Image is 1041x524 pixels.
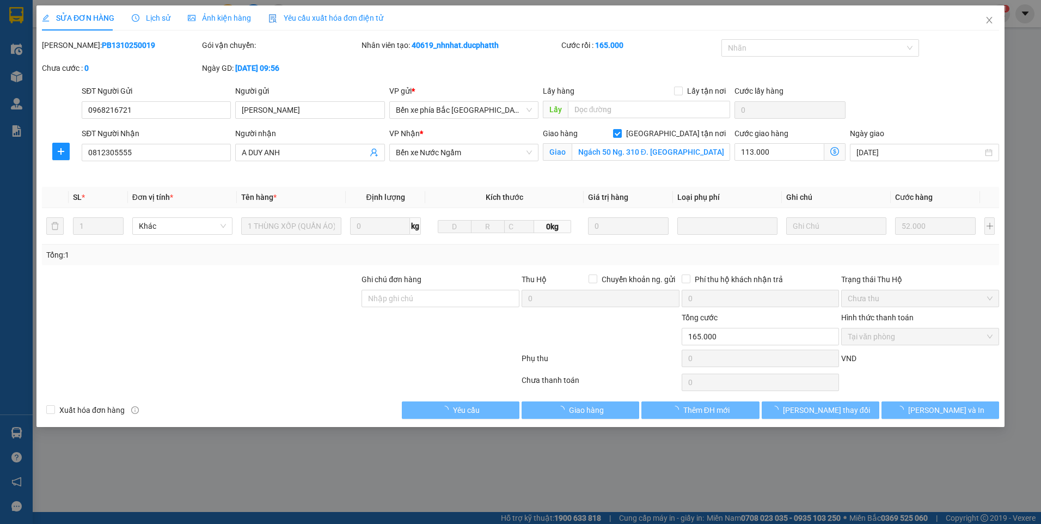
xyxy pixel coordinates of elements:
span: edit [42,14,50,22]
input: Giao tận nơi [572,143,731,161]
span: Lấy hàng [543,87,574,95]
span: Giao [543,143,572,161]
span: Thêm ĐH mới [683,404,730,416]
div: Phụ thu [520,352,681,371]
input: R [471,220,505,233]
div: Ngày GD: [202,62,360,74]
span: Yêu cầu xuất hóa đơn điện tử [268,14,383,22]
span: Giao hàng [569,404,604,416]
label: Hình thức thanh toán [841,313,914,322]
button: [PERSON_NAME] và In [881,401,999,419]
span: Tại văn phòng [848,328,993,345]
div: Trạng thái Thu Hộ [841,273,999,285]
span: loading [671,406,683,413]
input: Cước giao hàng [734,143,824,161]
span: [PERSON_NAME] và In [908,404,984,416]
span: info-circle [131,406,139,414]
span: Chuyển khoản ng. gửi [597,273,679,285]
button: plus [52,143,70,160]
b: 165.000 [595,41,623,50]
input: Ghi Chú [786,217,886,235]
span: kg [410,217,421,235]
div: Cước rồi : [561,39,719,51]
div: Nhân viên tạo: [362,39,559,51]
span: loading [771,406,783,413]
span: dollar-circle [830,147,839,156]
input: D [438,220,471,233]
span: [GEOGRAPHIC_DATA] tận nơi [622,127,730,139]
div: VP gửi [389,85,538,97]
div: SĐT Người Nhận [82,127,231,139]
b: 0 [84,64,89,72]
span: Yêu cầu [453,404,480,416]
th: Ghi chú [782,187,891,208]
div: Người nhận [235,127,384,139]
span: Tên hàng [241,193,277,202]
span: 0kg [534,220,571,233]
span: loading [557,406,569,413]
button: Thêm ĐH mới [641,401,759,419]
span: SL [73,193,82,202]
span: Phí thu hộ khách nhận trả [690,273,787,285]
button: delete [46,217,64,235]
span: loading [896,406,908,413]
span: Lấy [543,101,568,118]
img: icon [268,14,277,23]
button: Yêu cầu [402,401,519,419]
button: Close [974,5,1005,36]
b: [DATE] 09:56 [235,64,279,72]
button: plus [984,217,995,235]
span: Đơn vị tính [132,193,173,202]
span: SỬA ĐƠN HÀNG [42,14,114,22]
span: Lấy tận nơi [683,85,730,97]
span: Thu Hộ [522,275,547,284]
b: PB1310250019 [102,41,155,50]
input: Ngày giao [856,147,983,159]
label: Cước lấy hàng [734,87,783,95]
input: 0 [895,217,976,235]
span: Lịch sử [132,14,170,22]
input: 0 [588,217,669,235]
span: Bến xe Nước Ngầm [396,144,532,161]
span: user-add [370,148,378,157]
th: Loại phụ phí [673,187,782,208]
span: Kích thước [486,193,523,202]
span: close [985,16,994,25]
label: Cước giao hàng [734,129,788,138]
span: Giao hàng [543,129,578,138]
span: Chưa thu [848,290,993,307]
span: Khác [139,218,226,234]
span: Ảnh kiện hàng [188,14,251,22]
span: Tổng cước [682,313,718,322]
div: Người gửi [235,85,384,97]
div: Chưa cước : [42,62,200,74]
label: Ghi chú đơn hàng [362,275,421,284]
label: Ngày giao [850,129,884,138]
input: Cước lấy hàng [734,101,846,119]
input: Ghi chú đơn hàng [362,290,519,307]
span: Bến xe phía Bắc Thanh Hóa [396,102,532,118]
span: plus [53,147,69,156]
span: Giá trị hàng [588,193,628,202]
span: Cước hàng [895,193,933,202]
button: [PERSON_NAME] thay đổi [762,401,879,419]
button: Giao hàng [522,401,639,419]
div: Gói vận chuyển: [202,39,360,51]
span: clock-circle [132,14,139,22]
div: Tổng: 1 [46,249,402,261]
span: VND [841,354,856,363]
span: picture [188,14,195,22]
input: VD: Bàn, Ghế [241,217,341,235]
span: VP Nhận [389,129,420,138]
input: C [504,220,535,233]
input: Dọc đường [568,101,731,118]
div: [PERSON_NAME]: [42,39,200,51]
span: Định lượng [366,193,405,202]
span: Xuất hóa đơn hàng [55,404,129,416]
span: [PERSON_NAME] thay đổi [783,404,870,416]
div: SĐT Người Gửi [82,85,231,97]
div: Chưa thanh toán [520,374,681,393]
span: loading [441,406,453,413]
b: 40619_nhnhat.ducphatth [412,41,499,50]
